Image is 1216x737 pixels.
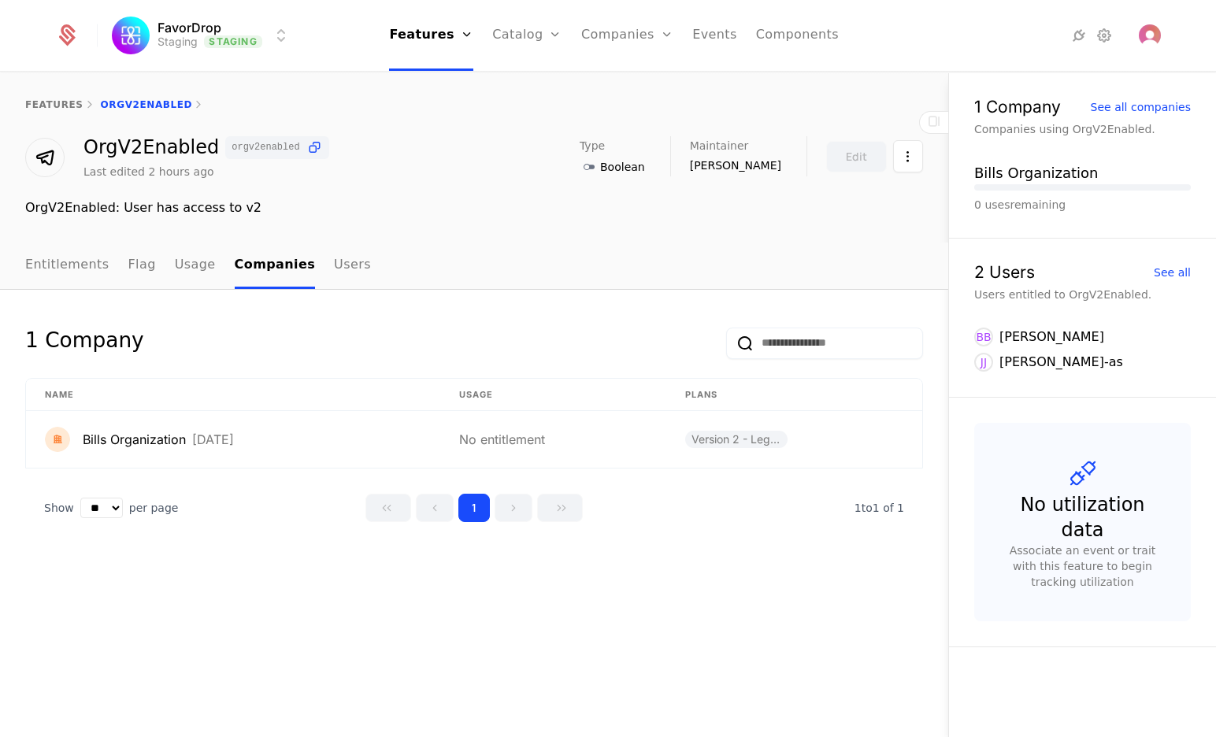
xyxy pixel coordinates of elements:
[846,149,867,165] div: Edit
[974,328,993,346] div: BB
[112,17,150,54] img: FavorDrop
[25,243,109,289] a: Entitlements
[855,502,904,514] span: 1
[537,494,583,522] button: Go to last page
[1139,24,1161,46] img: 's logo
[25,494,923,522] div: Table pagination
[83,430,186,449] div: Bills Organization
[128,243,156,289] a: Flag
[893,140,923,172] button: Select action
[44,500,74,516] span: Show
[974,287,1191,302] div: Users entitled to OrgV2Enabled.
[855,502,897,514] span: 1 to 1 of
[365,494,411,522] button: Go to first page
[175,243,216,289] a: Usage
[459,431,545,447] span: No entitlement
[974,353,993,372] div: JJ
[45,427,70,452] img: Bills Organization
[495,494,532,522] button: Go to next page
[999,543,1166,590] div: Associate an event or trait with this feature to begin tracking utilization
[25,328,144,359] div: 1 Company
[440,379,666,412] th: Usage
[83,136,329,159] div: OrgV2Enabled
[826,141,887,172] button: Edit
[192,433,234,446] div: [DATE]
[974,121,1191,137] div: Companies using OrgV2Enabled.
[580,140,605,151] span: Type
[158,21,221,34] span: FavorDrop
[80,498,123,518] select: Select page size
[974,197,1191,213] div: 0 uses remaining
[158,34,198,50] div: Staging
[600,159,645,175] span: Boolean
[666,379,922,412] th: Plans
[690,157,781,173] span: [PERSON_NAME]
[974,264,1035,280] div: 2 Users
[204,35,261,48] span: Staging
[974,98,1061,115] div: 1 Company
[1070,26,1088,45] a: Integrations
[974,162,1099,184] button: Bills Organization
[25,243,923,289] nav: Main
[25,99,83,110] a: features
[1154,267,1191,278] div: See all
[26,379,440,412] th: Name
[365,494,583,522] div: Page navigation
[117,18,290,53] button: Select environment
[83,164,214,180] div: Last edited 2 hours ago
[1095,26,1114,45] a: Settings
[1139,24,1161,46] button: Open user button
[416,494,454,522] button: Go to previous page
[235,243,316,289] a: Companies
[690,140,749,151] span: Maintainer
[25,198,923,217] div: OrgV2Enabled: User has access to v2
[334,243,371,289] a: Users
[129,500,179,516] span: per page
[232,143,299,152] span: orgv2enabled
[25,243,371,289] ul: Choose Sub Page
[458,494,490,522] button: Go to page 1
[685,431,788,448] span: Version 2 - Legacy
[999,353,1123,372] div: [PERSON_NAME]-as
[1091,102,1191,113] div: See all companies
[999,328,1104,346] div: [PERSON_NAME]
[1006,492,1159,543] div: No utilization data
